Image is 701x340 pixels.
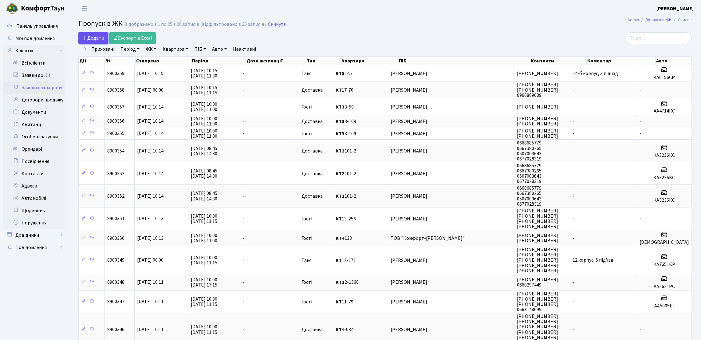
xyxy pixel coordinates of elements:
span: 8900353 [107,170,124,177]
span: [DATE] 10:14 [137,130,163,137]
span: [PHONE_NUMBER] [517,70,558,77]
b: КТ4 [336,235,345,242]
span: - [243,130,245,137]
a: Орендарі [3,143,65,155]
a: Приховані [89,44,117,54]
span: 2-1368 [336,280,385,285]
b: КТ2 [336,148,345,154]
th: Дії [79,57,105,65]
h5: КА3236КС [640,152,689,158]
span: [PERSON_NAME] [391,71,512,76]
th: № [105,57,136,65]
span: 8900358 [107,87,124,93]
span: 14-б корпус, 3 під'їзд [573,70,618,77]
span: [DATE] 10:00 [DATE] 11:15 [191,254,217,266]
b: [PERSON_NAME] [656,5,694,12]
th: Коментар [587,57,656,65]
a: Заявки на охорону [3,81,65,94]
span: [PHONE_NUMBER] [PHONE_NUMBER] [PHONE_NUMBER] [PHONE_NUMBER] [517,208,558,230]
span: Гості [301,236,312,241]
span: ТОВ "Комфорт-[PERSON_NAME]" [391,236,512,241]
span: - [243,298,245,305]
a: Клієнти [3,45,65,57]
span: Мої повідомлення [15,35,55,42]
span: [DATE] 08:45 [DATE] 14:30 [191,145,217,157]
span: 8900352 [107,193,124,200]
th: Контакти [530,57,587,65]
span: - [243,235,245,242]
a: Автомобілі [3,192,65,204]
th: ПІБ [398,57,530,65]
span: - [573,87,574,93]
div: Відображено з 1 по 25 з 26 записів (відфільтровано з 25 записів). [124,22,267,27]
a: Контакти [3,168,65,180]
a: Посвідчення [3,155,65,168]
h5: АА5005ЕІ [640,303,689,309]
h5: КА3236КС [640,175,689,181]
span: [DATE] 10:13 [137,235,163,242]
span: 101-2 [336,171,385,176]
span: 0668685779 0667380265 0507003643 0677028319 [517,185,542,207]
a: Повідомлення [3,241,65,254]
h5: АА2621РС [640,284,689,290]
a: Квитанції [3,118,65,131]
span: 8900347 [107,298,124,305]
span: 3-59 [336,105,385,109]
span: [DATE] 10:00 [DATE] 11:15 [191,213,217,225]
b: КТ [336,215,342,222]
a: Експорт в Excel [109,32,156,44]
a: Заявки до КК [3,69,65,81]
span: 8900355 [107,130,124,137]
nav: breadcrumb [618,14,701,26]
span: - [573,298,574,305]
span: [PHONE_NUMBER] [PHONE_NUMBER] 0966889089 [517,81,558,99]
span: [PERSON_NAME] [391,194,512,199]
a: Договори продажу [3,94,65,106]
b: КТ [336,257,342,264]
a: Скинути [268,22,286,27]
span: [DATE] 10:00 [DATE] 11:00 [191,232,217,244]
span: [DATE] 10:15 [DATE] 11:30 [191,67,217,79]
b: КТ [336,298,342,305]
span: - [640,130,641,137]
th: Період [191,57,246,65]
span: 8900354 [107,148,124,154]
b: КТ5 [336,70,345,77]
span: [DATE] 10:11 [137,279,163,286]
th: Дата активації [246,57,306,65]
span: [PHONE_NUMBER] [PHONE_NUMBER] [517,115,558,127]
span: 12-171 [336,258,385,263]
span: [PHONE_NUMBER] [PHONE_NUMBER] [517,128,558,140]
span: Доставка [301,88,323,93]
span: [DATE] 10:00 [DATE] 11:00 [191,101,217,113]
span: - [243,148,245,154]
span: 11-79 [336,299,385,304]
span: [PERSON_NAME] [391,148,512,153]
a: Панель управління [3,20,65,32]
span: [PHONE_NUMBER] [PHONE_NUMBER] [517,232,558,244]
span: - [640,326,641,333]
span: Гості [301,131,312,136]
span: [DATE] 10:00 [DATE] 11:00 [191,115,217,127]
span: [DATE] 10:14 [137,193,163,200]
span: - [640,87,641,93]
span: 0668685779 0667380265 0507003643 0677028319 [517,162,542,185]
b: КТ3 [336,118,345,125]
span: [DATE] 08:45 [DATE] 14:30 [191,168,217,180]
span: Гості [301,105,312,109]
span: [DATE] 08:45 [DATE] 14:30 [191,190,217,202]
input: Пошук... [625,32,692,44]
span: [DATE] 10:14 [137,118,163,125]
span: [PHONE_NUMBER] [PHONE_NUMBER] [PHONE_NUMBER] [PHONE_NUMBER] [PHONE_NUMBER] [517,246,558,274]
b: КТ3 [336,130,345,137]
span: Доставка [301,119,323,124]
span: Таксі [301,71,313,76]
a: Всі клієнти [3,57,65,69]
a: Admin [628,17,639,23]
th: Тип [306,57,341,65]
span: - [573,104,574,110]
span: [PERSON_NAME] [391,327,512,332]
a: Авто [210,44,229,54]
h5: АА4714КС [640,108,689,114]
span: - [243,87,245,93]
